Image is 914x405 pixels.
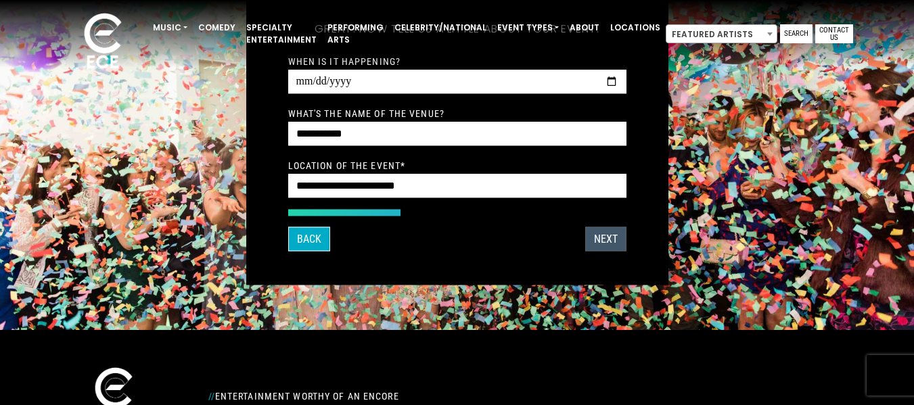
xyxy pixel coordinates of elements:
[666,25,777,44] span: Featured Artists
[605,16,666,39] a: Locations
[666,24,777,43] span: Featured Artists
[288,107,444,119] label: What's the name of the venue?
[322,16,389,51] a: Performing Arts
[147,16,193,39] a: Music
[389,16,492,39] a: Celebrity/National
[69,9,137,75] img: ece_new_logo_whitev2-1.png
[492,16,564,39] a: Event Types
[208,391,215,402] span: //
[288,227,330,251] button: Back
[564,16,605,39] a: About
[288,159,406,171] label: Location of the event
[585,227,626,251] button: Next
[780,24,813,43] a: Search
[193,16,241,39] a: Comedy
[815,24,853,43] a: Contact Us
[241,16,322,51] a: Specialty Entertainment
